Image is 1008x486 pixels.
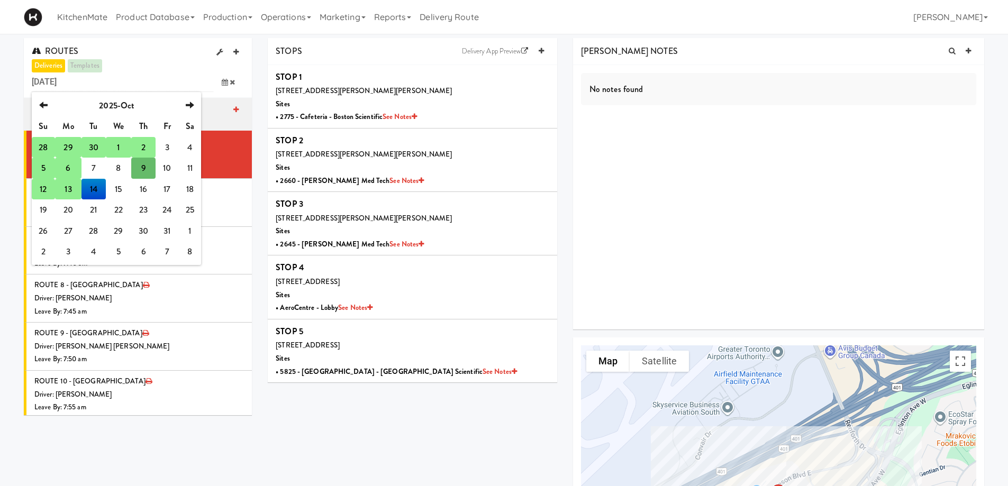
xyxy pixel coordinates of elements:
[34,388,244,401] div: Driver: [PERSON_NAME]
[276,162,290,172] b: Sites
[268,319,557,382] li: STOP 5[STREET_ADDRESS]Sites• 5825 - [GEOGRAPHIC_DATA] - [GEOGRAPHIC_DATA] ScientificSee Notes
[55,241,81,262] td: 3
[32,137,55,158] td: 28
[32,116,55,137] th: Su
[483,366,517,377] a: See Notes
[276,325,303,337] b: STOP 5
[81,158,105,179] td: 7
[131,241,155,262] td: 6
[950,351,971,372] button: Toggle fullscreen view
[24,179,252,227] li: ROUTE 6 - [GEOGRAPHIC_DATA]Driver: [PERSON_NAME]Leave By: 7:35 am
[24,274,252,323] li: ROUTE 8 - [GEOGRAPHIC_DATA]Driver: [PERSON_NAME]Leave By: 7:45 am
[276,212,549,225] div: [STREET_ADDRESS][PERSON_NAME][PERSON_NAME]
[34,292,244,305] div: Driver: [PERSON_NAME]
[156,137,179,158] td: 3
[131,179,155,200] td: 16
[34,376,146,386] span: ROUTE 10 - [GEOGRAPHIC_DATA]
[179,179,201,200] td: 18
[34,340,244,353] div: Driver: [PERSON_NAME] [PERSON_NAME]
[131,221,155,242] td: 30
[32,158,55,179] td: 5
[34,328,142,338] span: ROUTE 9 - [GEOGRAPHIC_DATA]
[179,158,201,179] td: 11
[179,241,201,262] td: 8
[106,179,132,200] td: 15
[581,73,976,106] div: No notes found
[55,158,81,179] td: 6
[276,99,290,109] b: Sites
[276,276,549,289] div: [STREET_ADDRESS]
[156,221,179,242] td: 31
[81,241,105,262] td: 4
[131,158,155,179] td: 9
[276,353,290,363] b: Sites
[156,116,179,137] th: Fr
[383,112,417,122] a: See Notes
[106,199,132,221] td: 22
[81,199,105,221] td: 21
[55,137,81,158] td: 29
[276,239,424,249] b: • 2645 - [PERSON_NAME] Med Tech
[276,366,517,377] b: • 5825 - [GEOGRAPHIC_DATA] - [GEOGRAPHIC_DATA] Scientific
[106,137,132,158] td: 1
[34,353,244,366] div: Leave By: 7:50 am
[586,351,630,372] button: Show street map
[106,241,132,262] td: 5
[32,199,55,221] td: 19
[179,137,201,158] td: 4
[389,239,424,249] a: See Notes
[179,116,201,137] th: Sa
[34,305,244,318] div: Leave By: 7:45 am
[34,280,143,290] span: ROUTE 8 - [GEOGRAPHIC_DATA]
[179,199,201,221] td: 25
[34,401,244,414] div: Leave By: 7:55 am
[276,134,303,146] b: STOP 2
[276,226,290,236] b: Sites
[81,116,105,137] th: Tu
[276,71,302,83] b: STOP 1
[55,199,81,221] td: 20
[179,221,201,242] td: 1
[32,241,55,262] td: 2
[32,59,65,72] a: deliveries
[389,176,424,186] a: See Notes
[24,371,252,419] li: ROUTE 10 - [GEOGRAPHIC_DATA]Driver: [PERSON_NAME]Leave By: 7:55 am
[106,116,132,137] th: We
[24,131,252,179] li: ROUTE 5 - [GEOGRAPHIC_DATA]Driver: [PERSON_NAME]Leave By: 7:30 am
[24,8,42,26] img: Micromart
[630,351,689,372] button: Show satellite imagery
[268,65,557,129] li: STOP 1[STREET_ADDRESS][PERSON_NAME][PERSON_NAME]Sites• 2775 - Cafeteria - Boston ScientificSee Notes
[276,302,373,313] b: • AeroCentre - Lobby
[131,199,155,221] td: 23
[106,221,132,242] td: 29
[55,95,179,116] th: 2025-Oct
[268,255,557,319] li: STOP 4[STREET_ADDRESS]Sites• AeroCentre - LobbySee Notes
[276,148,549,161] div: [STREET_ADDRESS][PERSON_NAME][PERSON_NAME]
[156,179,179,200] td: 17
[24,227,252,275] li: ROUTE 7 - [GEOGRAPHIC_DATA]Driver: [PERSON_NAME]Leave By: 7:40 am
[81,179,105,200] td: 14
[338,302,373,313] a: See Notes
[276,261,304,273] b: STOP 4
[268,192,557,255] li: STOP 3[STREET_ADDRESS][PERSON_NAME][PERSON_NAME]Sites• 2645 - [PERSON_NAME] Med TechSee Notes
[81,137,105,158] td: 30
[32,45,78,57] span: ROUTES
[276,85,549,98] div: [STREET_ADDRESS][PERSON_NAME][PERSON_NAME]
[276,45,302,57] span: STOPS
[131,116,155,137] th: Th
[156,158,179,179] td: 10
[276,339,549,352] div: [STREET_ADDRESS]
[276,176,424,186] b: • 2660 - [PERSON_NAME] Med Tech
[268,129,557,192] li: STOP 2[STREET_ADDRESS][PERSON_NAME][PERSON_NAME]Sites• 2660 - [PERSON_NAME] Med TechSee Notes
[276,290,290,300] b: Sites
[32,179,55,200] td: 12
[581,45,678,57] span: [PERSON_NAME] NOTES
[131,137,155,158] td: 2
[156,241,179,262] td: 7
[55,116,81,137] th: Mo
[24,323,252,371] li: ROUTE 9 - [GEOGRAPHIC_DATA]Driver: [PERSON_NAME] [PERSON_NAME]Leave By: 7:50 am
[276,198,303,210] b: STOP 3
[457,43,533,59] a: Delivery App Preview
[81,221,105,242] td: 28
[55,221,81,242] td: 27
